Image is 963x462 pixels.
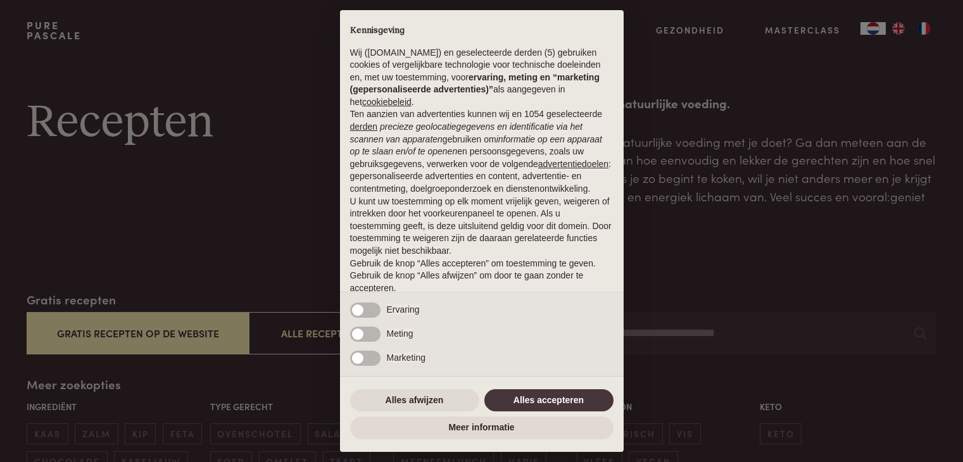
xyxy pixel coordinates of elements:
h2: Kennisgeving [350,25,614,37]
em: precieze geolocatiegegevens en identificatie via het scannen van apparaten [350,122,582,144]
p: U kunt uw toestemming op elk moment vrijelijk geven, weigeren of intrekken door het voorkeurenpan... [350,196,614,258]
a: cookiebeleid [362,97,412,107]
button: Alles accepteren [484,389,614,412]
p: Gebruik de knop “Alles accepteren” om toestemming te geven. Gebruik de knop “Alles afwijzen” om d... [350,258,614,295]
strong: ervaring, meting en “marketing (gepersonaliseerde advertenties)” [350,72,600,95]
button: advertentiedoelen [538,158,608,171]
span: Marketing [387,353,425,363]
button: Alles afwijzen [350,389,479,412]
span: Ervaring [387,304,420,315]
button: derden [350,121,378,134]
span: Meting [387,328,413,339]
button: Meer informatie [350,416,614,439]
p: Ten aanzien van advertenties kunnen wij en 1054 geselecteerde gebruiken om en persoonsgegevens, z... [350,108,614,195]
em: informatie op een apparaat op te slaan en/of te openen [350,134,603,157]
p: Wij ([DOMAIN_NAME]) en geselecteerde derden (5) gebruiken cookies of vergelijkbare technologie vo... [350,47,614,109]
